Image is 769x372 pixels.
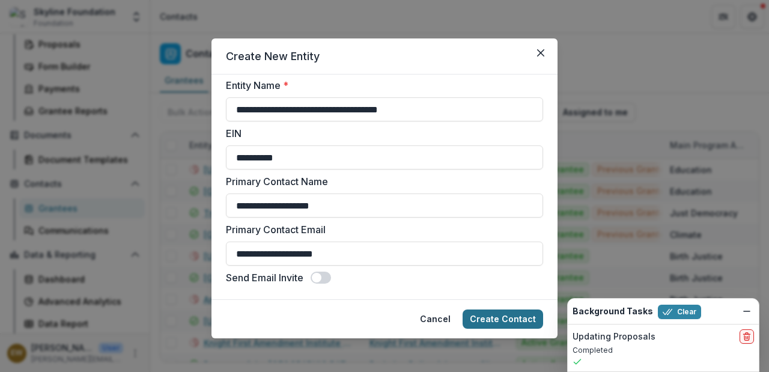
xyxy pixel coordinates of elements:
[573,332,655,342] h2: Updating Proposals
[573,306,653,317] h2: Background Tasks
[573,345,754,356] p: Completed
[226,174,536,189] label: Primary Contact Name
[658,305,701,319] button: Clear
[740,304,754,319] button: Dismiss
[740,329,754,344] button: delete
[463,309,543,329] button: Create Contact
[531,43,550,63] button: Close
[413,309,458,329] button: Cancel
[226,270,303,285] label: Send Email Invite
[211,38,558,75] header: Create New Entity
[226,126,536,141] label: EIN
[226,222,536,237] label: Primary Contact Email
[226,78,536,93] label: Entity Name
